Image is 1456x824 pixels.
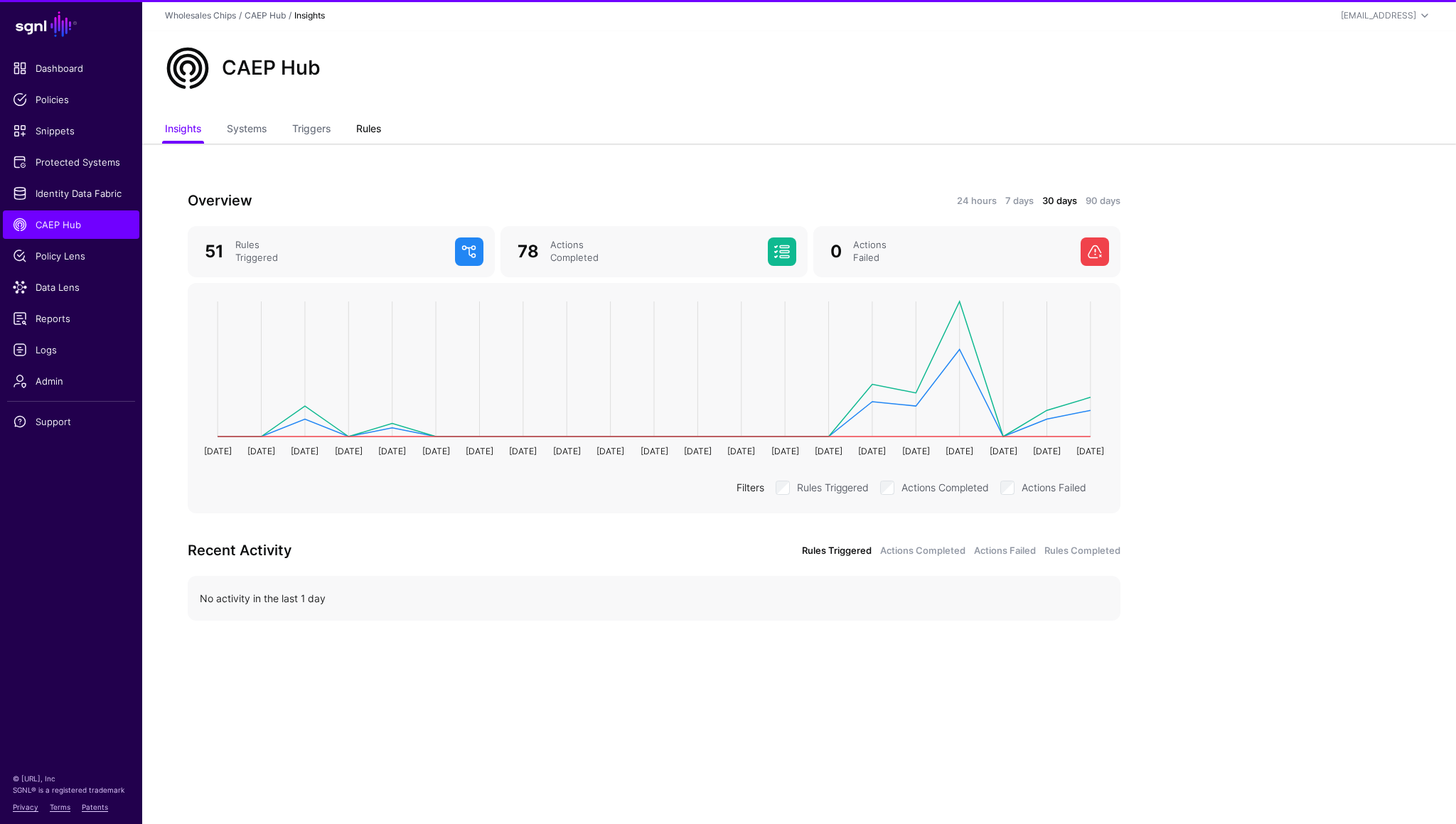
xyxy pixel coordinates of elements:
[901,478,989,495] label: Actions Completed
[13,124,129,138] span: Snippets
[641,446,668,456] text: [DATE]
[13,280,129,294] span: Data Lens
[847,239,1075,264] div: Actions Failed
[3,54,139,82] a: Dashboard
[553,446,581,456] text: [DATE]
[13,311,129,326] span: Reports
[13,773,129,784] p: © [URL], Inc
[13,249,129,263] span: Policy Lens
[13,374,129,388] span: Admin
[3,117,139,145] a: Snippets
[9,9,134,40] a: SGNL
[1005,194,1034,208] a: 7 days
[3,148,139,176] a: Protected Systems
[815,446,842,456] text: [DATE]
[13,61,129,75] span: Dashboard
[1022,478,1086,495] label: Actions Failed
[82,803,108,811] a: Patents
[286,9,294,22] div: /
[990,446,1017,456] text: [DATE]
[245,10,286,21] a: CAEP Hub
[13,414,129,429] span: Support
[230,239,449,264] div: Rules Triggered
[13,186,129,200] span: Identity Data Fabric
[294,10,325,21] strong: Insights
[13,92,129,107] span: Policies
[946,446,973,456] text: [DATE]
[200,591,1108,606] div: No activity in the last 1 day
[3,367,139,395] a: Admin
[3,304,139,333] a: Reports
[1033,446,1061,456] text: [DATE]
[957,194,997,208] a: 24 hours
[3,242,139,270] a: Policy Lens
[1042,194,1077,208] a: 30 days
[50,803,70,811] a: Terms
[1086,194,1120,208] a: 90 days
[222,56,321,80] h2: CAEP Hub
[205,241,224,262] span: 51
[291,446,318,456] text: [DATE]
[596,446,624,456] text: [DATE]
[802,544,872,558] a: Rules Triggered
[974,544,1036,558] a: Actions Failed
[545,239,762,264] div: Actions Completed
[13,784,129,796] p: SGNL® is a registered trademark
[13,803,38,811] a: Privacy
[335,446,363,456] text: [DATE]
[3,273,139,301] a: Data Lens
[731,480,770,495] div: Filters
[3,210,139,239] a: CAEP Hub
[1076,446,1104,456] text: [DATE]
[165,117,201,144] a: Insights
[3,85,139,114] a: Policies
[13,218,129,232] span: CAEP Hub
[236,9,245,22] div: /
[797,478,869,495] label: Rules Triggered
[422,446,450,456] text: [DATE]
[378,446,406,456] text: [DATE]
[1044,544,1120,558] a: Rules Completed
[247,446,275,456] text: [DATE]
[188,189,646,212] h3: Overview
[188,539,646,562] h3: Recent Activity
[292,117,331,144] a: Triggers
[830,241,842,262] span: 0
[13,343,129,357] span: Logs
[3,336,139,364] a: Logs
[518,241,539,262] span: 78
[227,117,267,144] a: Systems
[771,446,799,456] text: [DATE]
[880,544,965,558] a: Actions Completed
[1341,9,1416,22] div: [EMAIL_ADDRESS]
[684,446,712,456] text: [DATE]
[165,10,236,21] a: Wholesales Chips
[727,446,755,456] text: [DATE]
[3,179,139,208] a: Identity Data Fabric
[509,446,537,456] text: [DATE]
[356,117,381,144] a: Rules
[204,446,232,456] text: [DATE]
[902,446,930,456] text: [DATE]
[858,446,886,456] text: [DATE]
[13,155,129,169] span: Protected Systems
[466,446,493,456] text: [DATE]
